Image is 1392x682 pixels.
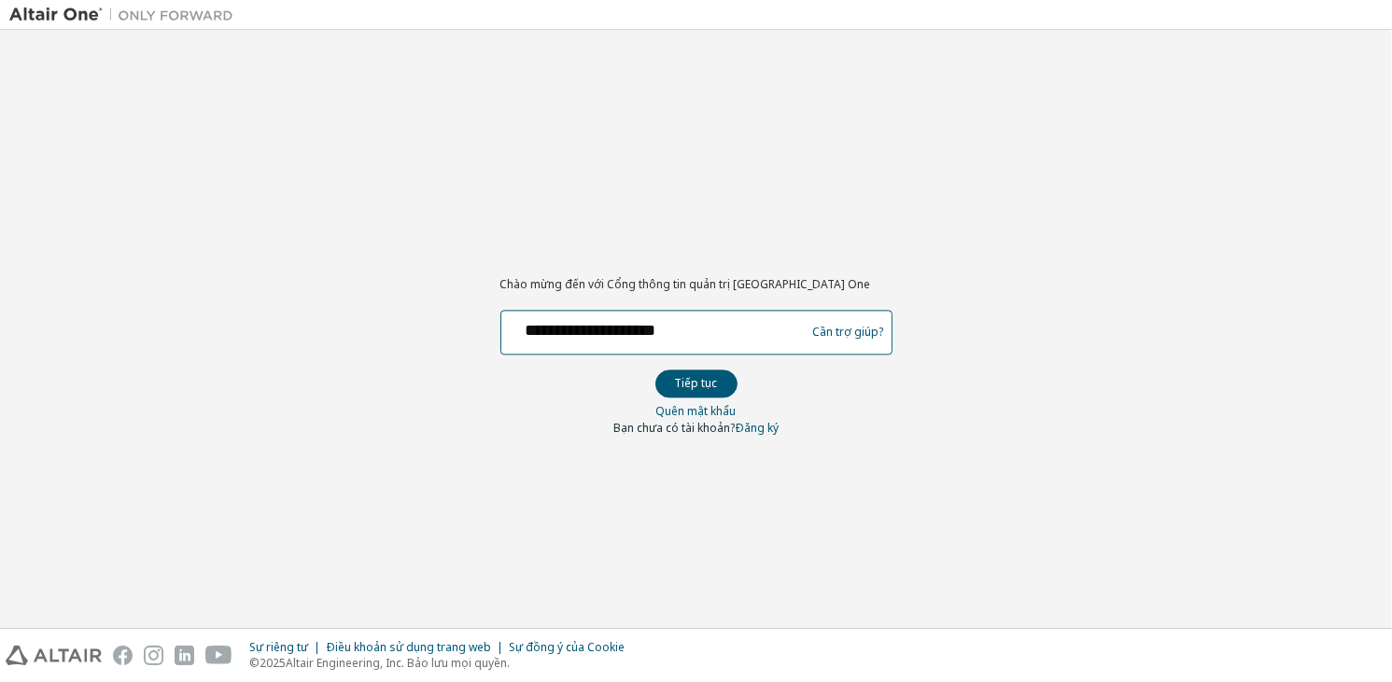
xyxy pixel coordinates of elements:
[735,420,779,436] a: Đăng ký
[113,646,133,665] img: facebook.svg
[144,646,163,665] img: instagram.svg
[9,6,243,24] img: Altair One
[509,639,625,655] font: Sự đồng ý của Cookie
[813,332,884,333] a: Cần trợ giúp?
[326,639,491,655] font: Điều khoản sử dụng trang web
[249,639,308,655] font: Sự riêng tư
[249,655,260,671] font: ©
[286,655,510,671] font: Altair Engineering, Inc. Bảo lưu mọi quyền.
[500,277,871,293] font: Chào mừng đến với Cổng thông tin quản trị [GEOGRAPHIC_DATA] One
[205,646,232,665] img: youtube.svg
[260,655,286,671] font: 2025
[656,403,737,419] font: Quên mật khẩu
[675,375,718,391] font: Tiếp tục
[813,325,884,341] font: Cần trợ giúp?
[175,646,194,665] img: linkedin.svg
[6,646,102,665] img: altair_logo.svg
[613,420,735,436] font: Bạn chưa có tài khoản?
[655,369,738,397] button: Tiếp tục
